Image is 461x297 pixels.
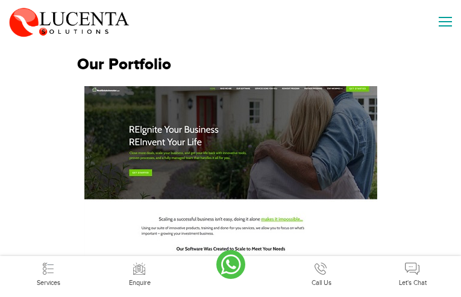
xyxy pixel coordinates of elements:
[77,55,384,74] h1: Our Portfolio
[3,278,94,289] div: Services
[84,86,377,269] img: Realestateinvestor
[9,6,130,37] img: Lucenta Solutions
[367,278,458,289] div: Let's Chat
[3,269,94,288] a: Services
[276,278,367,289] div: Call Us
[367,269,458,288] a: Let's Chat
[94,278,185,289] div: Enquire
[276,269,367,288] a: Call Us
[94,269,185,288] a: Enquire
